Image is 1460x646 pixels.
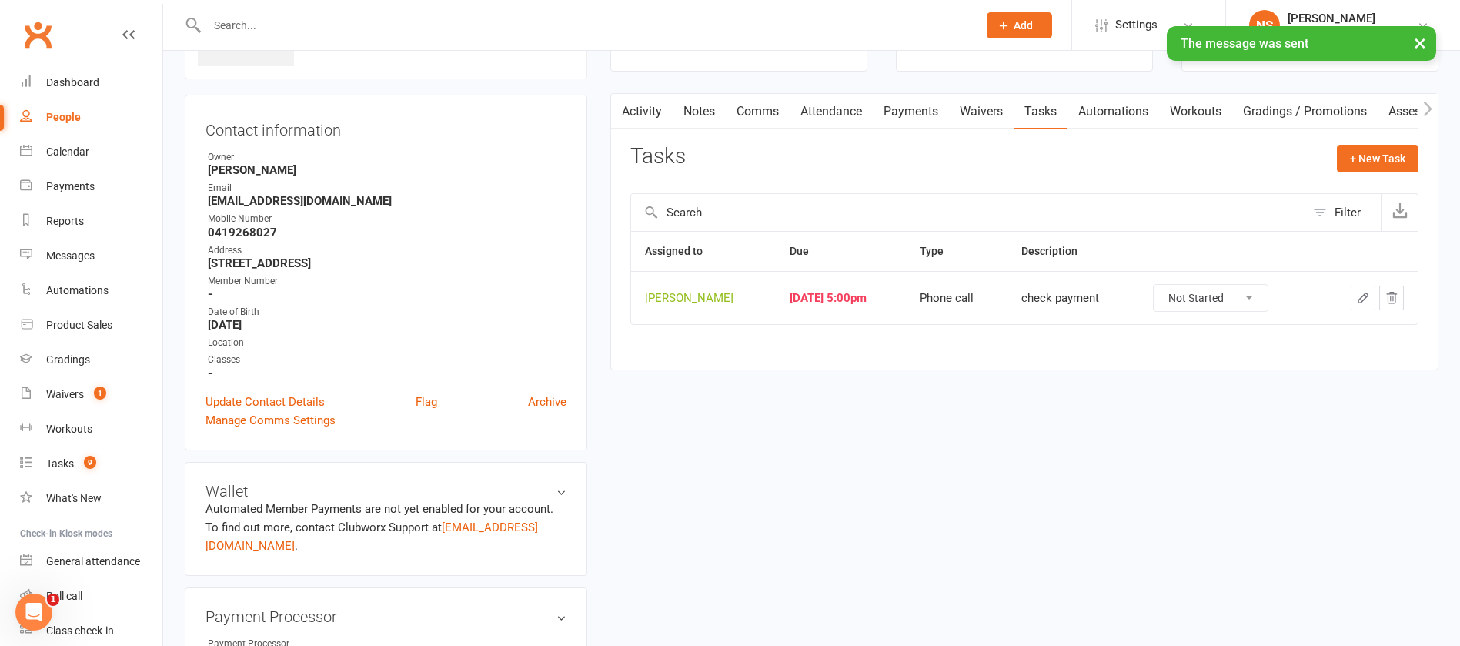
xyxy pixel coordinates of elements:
[205,115,566,139] h3: Contact information
[208,336,566,350] div: Location
[208,305,566,320] div: Date of Birth
[20,169,162,204] a: Payments
[987,12,1052,38] button: Add
[46,146,89,158] div: Calendar
[46,555,140,567] div: General attendance
[20,481,162,516] a: What's New
[208,287,566,301] strong: -
[790,94,873,129] a: Attendance
[208,367,566,380] strong: -
[673,94,726,129] a: Notes
[208,150,566,165] div: Owner
[208,226,566,239] strong: 0419268027
[1021,292,1125,305] div: check payment
[790,292,892,305] div: [DATE] 5:00pm
[208,163,566,177] strong: [PERSON_NAME]
[15,594,52,631] iframe: Intercom live chat
[1335,203,1361,222] div: Filter
[20,239,162,273] a: Messages
[611,94,673,129] a: Activity
[416,393,437,411] a: Flag
[20,135,162,169] a: Calendar
[1115,8,1158,42] span: Settings
[46,388,84,400] div: Waivers
[1167,26,1436,61] div: The message was sent
[1007,232,1139,271] th: Description
[20,100,162,135] a: People
[631,194,1305,231] input: Search
[20,412,162,447] a: Workouts
[208,274,566,289] div: Member Number
[631,232,776,271] th: Assigned to
[726,94,790,129] a: Comms
[46,457,74,470] div: Tasks
[208,318,566,332] strong: [DATE]
[630,145,686,169] h3: Tasks
[46,624,114,637] div: Class check-in
[873,94,949,129] a: Payments
[20,273,162,308] a: Automations
[208,256,566,270] strong: [STREET_ADDRESS]
[208,194,566,208] strong: [EMAIL_ADDRESS][DOMAIN_NAME]
[208,212,566,226] div: Mobile Number
[208,353,566,367] div: Classes
[1249,10,1280,41] div: NS
[20,65,162,100] a: Dashboard
[46,284,109,296] div: Automations
[1337,145,1418,172] button: + New Task
[202,15,967,36] input: Search...
[46,319,112,331] div: Product Sales
[1406,26,1434,59] button: ×
[46,180,95,192] div: Payments
[46,590,82,602] div: Roll call
[20,377,162,412] a: Waivers 1
[205,520,538,553] a: [EMAIL_ADDRESS][DOMAIN_NAME]
[645,292,762,305] div: [PERSON_NAME]
[528,393,566,411] a: Archive
[205,393,325,411] a: Update Contact Details
[84,456,96,469] span: 9
[20,308,162,343] a: Product Sales
[20,544,162,579] a: General attendance kiosk mode
[205,483,566,500] h3: Wallet
[18,15,57,54] a: Clubworx
[1232,94,1378,129] a: Gradings / Promotions
[46,111,81,123] div: People
[1159,94,1232,129] a: Workouts
[20,343,162,377] a: Gradings
[20,447,162,481] a: Tasks 9
[208,181,566,196] div: Email
[205,608,566,625] h3: Payment Processor
[920,292,994,305] div: Phone call
[1288,25,1417,39] div: Bulldog Thai Boxing School
[47,594,59,606] span: 1
[1305,194,1381,231] button: Filter
[20,579,162,614] a: Roll call
[205,502,553,553] no-payment-system: Automated Member Payments are not yet enabled for your account. To find out more, contact Clubwor...
[46,249,95,262] div: Messages
[208,243,566,258] div: Address
[1288,12,1417,25] div: [PERSON_NAME]
[776,232,906,271] th: Due
[46,423,92,435] div: Workouts
[46,353,90,366] div: Gradings
[46,492,102,504] div: What's New
[94,387,106,400] span: 1
[20,204,162,239] a: Reports
[1014,94,1067,129] a: Tasks
[46,76,99,89] div: Dashboard
[906,232,1007,271] th: Type
[46,215,84,227] div: Reports
[1067,94,1159,129] a: Automations
[205,411,336,430] a: Manage Comms Settings
[1014,19,1033,32] span: Add
[949,94,1014,129] a: Waivers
